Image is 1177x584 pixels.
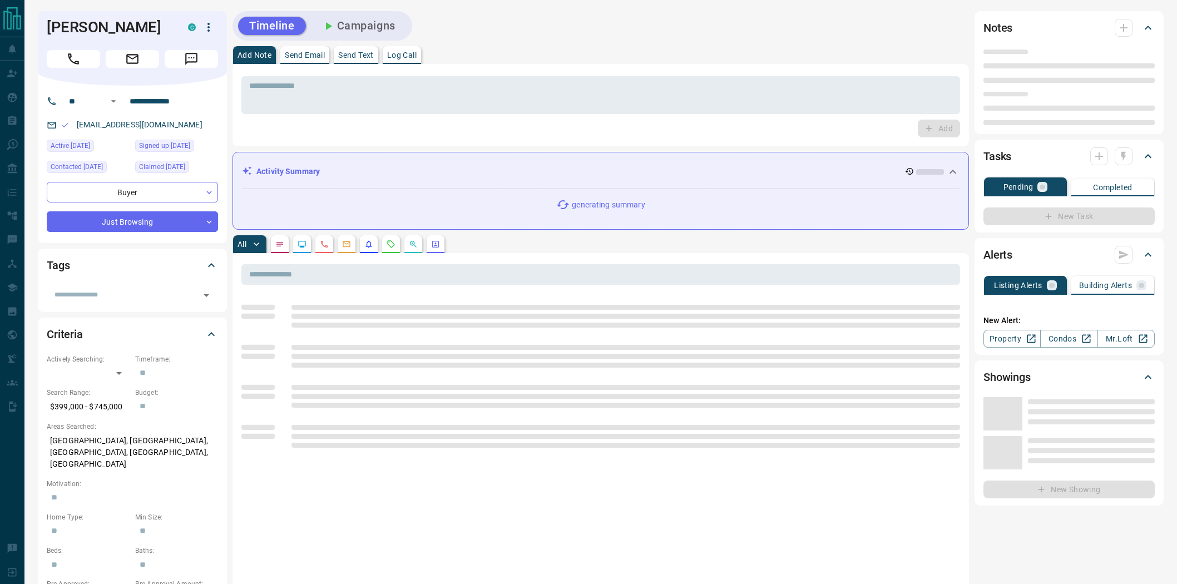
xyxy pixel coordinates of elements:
a: [EMAIL_ADDRESS][DOMAIN_NAME] [77,120,202,129]
p: Send Email [285,51,325,59]
div: Showings [983,364,1155,390]
span: Email [106,50,159,68]
svg: Calls [320,240,329,249]
button: Timeline [238,17,306,35]
div: Just Browsing [47,211,218,232]
span: Contacted [DATE] [51,161,103,172]
p: Log Call [387,51,417,59]
p: Min Size: [135,512,218,522]
p: New Alert: [983,315,1155,326]
a: Condos [1040,330,1097,348]
svg: Requests [387,240,395,249]
p: Beds: [47,546,130,556]
p: Areas Searched: [47,422,218,432]
p: [GEOGRAPHIC_DATA], [GEOGRAPHIC_DATA], [GEOGRAPHIC_DATA], [GEOGRAPHIC_DATA], [GEOGRAPHIC_DATA] [47,432,218,473]
p: Budget: [135,388,218,398]
p: Search Range: [47,388,130,398]
h1: [PERSON_NAME] [47,18,171,36]
svg: Email Valid [61,121,69,129]
span: Claimed [DATE] [139,161,185,172]
div: Criteria [47,321,218,348]
p: Activity Summary [256,166,320,177]
div: Alerts [983,241,1155,268]
p: Completed [1093,184,1133,191]
div: Notes [983,14,1155,41]
button: Open [107,95,120,108]
p: Timeframe: [135,354,218,364]
p: Baths: [135,546,218,556]
span: Active [DATE] [51,140,90,151]
p: Add Note [238,51,271,59]
p: Motivation: [47,479,218,489]
h2: Alerts [983,246,1012,264]
span: Call [47,50,100,68]
div: Tue Aug 12 2025 [47,140,130,155]
h2: Criteria [47,325,83,343]
h2: Showings [983,368,1031,386]
div: Tue Aug 12 2025 [47,161,130,176]
div: Activity Summary [242,161,960,182]
p: Send Text [338,51,374,59]
p: All [238,240,246,248]
h2: Notes [983,19,1012,37]
svg: Agent Actions [431,240,440,249]
div: Tue Aug 12 2025 [135,140,218,155]
svg: Notes [275,240,284,249]
div: Tags [47,252,218,279]
p: Actively Searching: [47,354,130,364]
button: Open [199,288,214,303]
span: Message [165,50,218,68]
h2: Tags [47,256,70,274]
p: generating summary [572,199,645,211]
p: Listing Alerts [994,281,1042,289]
h2: Tasks [983,147,1011,165]
a: Mr.Loft [1097,330,1155,348]
div: Tue Aug 12 2025 [135,161,218,176]
p: Building Alerts [1079,281,1132,289]
span: Signed up [DATE] [139,140,190,151]
p: Home Type: [47,512,130,522]
div: condos.ca [188,23,196,31]
button: Campaigns [310,17,407,35]
p: Pending [1003,183,1033,191]
div: Tasks [983,143,1155,170]
svg: Listing Alerts [364,240,373,249]
div: Buyer [47,182,218,202]
a: Property [983,330,1041,348]
svg: Emails [342,240,351,249]
p: $399,000 - $745,000 [47,398,130,416]
svg: Opportunities [409,240,418,249]
svg: Lead Browsing Activity [298,240,306,249]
